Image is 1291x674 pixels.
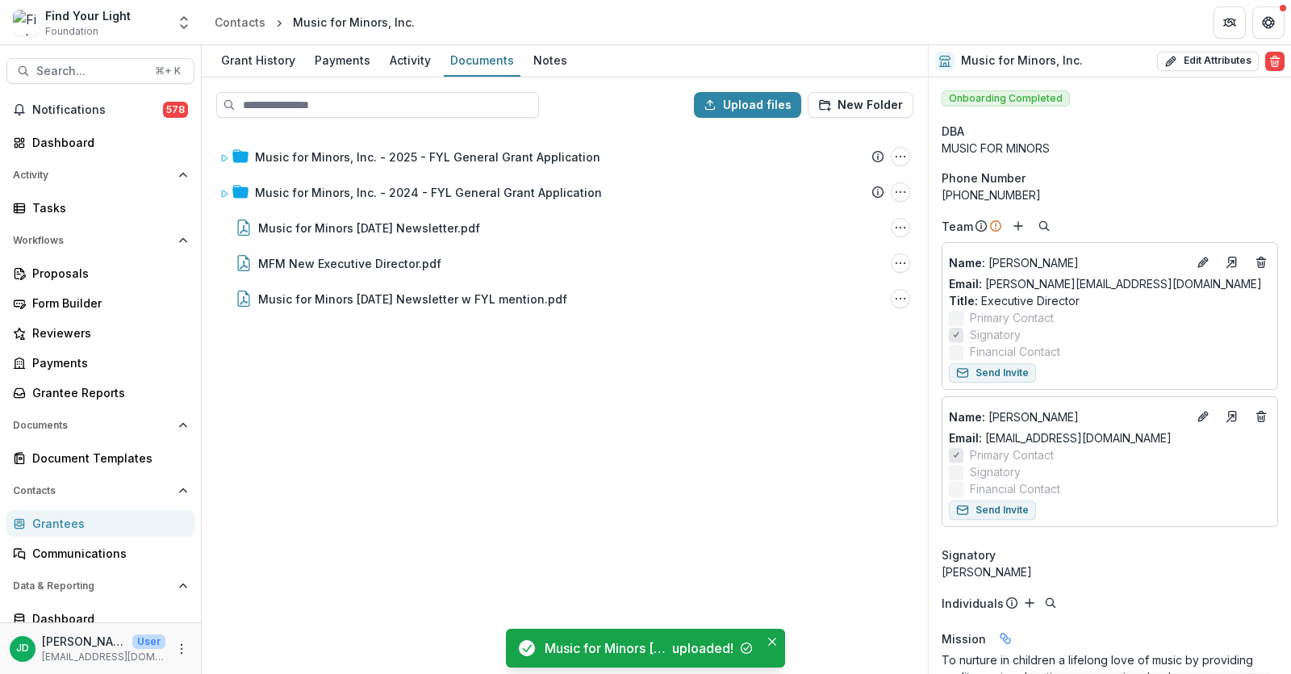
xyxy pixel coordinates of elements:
a: Tasks [6,195,194,221]
div: Documents [444,48,520,72]
button: More [172,639,191,659]
button: Close [762,632,782,651]
span: Search... [36,65,145,78]
div: Communications [32,545,182,562]
div: Music for Minors, Inc. - 2025 - FYL General Grant Application [255,149,600,165]
button: Notifications578 [6,97,194,123]
button: New Folder [808,92,913,118]
button: Linked binding [992,626,1018,651]
a: Proposals [6,260,194,287]
span: DBA [942,123,964,140]
button: Edit [1193,407,1213,426]
span: Financial Contact [970,480,1060,497]
p: Individuals [942,595,1004,612]
span: Title : [949,294,978,308]
div: Music for Minors [DATE] Newsletter w FYL mention.pdfMusic for Minors May 25 Newsletter w FYL ment... [213,283,917,315]
div: Music for Minors [DATE] Newsletter.pdf [258,220,480,237]
span: Data & Reporting [13,580,172,592]
nav: breadcrumb [208,10,421,34]
div: Music for Minors [DATE] Newsletter.pdf [545,638,666,658]
div: Dashboard [32,134,182,151]
span: Activity [13,170,172,181]
a: Notes [527,45,574,77]
button: Upload files [694,92,801,118]
div: MFM New Executive Director.pdf [258,255,441,272]
div: Music for Minors, Inc. - 2024 - FYL General Grant Application [255,184,602,201]
span: Signatory [942,546,996,563]
div: [PERSON_NAME] [942,563,1278,580]
button: Music for Minors May 25 Newsletter w FYL mention.pdf Options [891,289,910,308]
span: Contacts [13,485,172,496]
span: Name : [949,256,985,270]
a: Go to contact [1219,404,1245,429]
div: Music for Minors [DATE] Newsletter w FYL mention.pdf [258,291,567,308]
button: Music for Minors, Inc. - 2025 - FYL General Grant Application Options [891,147,910,166]
button: Add [1009,216,1028,236]
div: MFM New Executive Director.pdfMFM New Executive Director.pdf Options [213,247,917,279]
span: Phone Number [942,170,1026,186]
span: Notifications [32,103,163,117]
div: Grant History [215,48,302,72]
button: Send Invite [949,500,1036,520]
a: Email: [EMAIL_ADDRESS][DOMAIN_NAME] [949,429,1172,446]
div: Payments [308,48,377,72]
div: Proposals [32,265,182,282]
div: Jeffrey Dollinger [16,643,29,654]
button: Open Activity [6,162,194,188]
span: Workflows [13,235,172,246]
button: Send Invite [949,363,1036,383]
div: Music for Minors, Inc. [293,14,415,31]
a: Payments [308,45,377,77]
span: 578 [163,102,188,118]
button: Partners [1214,6,1246,39]
div: Dashboard [32,610,182,627]
button: Delete [1265,52,1285,71]
button: Open Documents [6,412,194,438]
img: Find Your Light [13,10,39,36]
div: Music for Minors, Inc. - 2025 - FYL General Grant ApplicationMusic for Minors, Inc. - 2025 - FYL ... [213,140,917,173]
div: [PHONE_NUMBER] [942,186,1278,203]
button: Get Help [1252,6,1285,39]
div: Reviewers [32,324,182,341]
p: User [132,634,165,649]
a: Documents [444,45,520,77]
div: MUSIC FOR MINORS [942,140,1278,157]
div: uploaded! [672,638,733,658]
div: Tasks [32,199,182,216]
p: [PERSON_NAME] [42,633,126,650]
a: Communications [6,540,194,567]
p: [PERSON_NAME] [949,254,1187,271]
button: Deletes [1251,253,1271,272]
button: Search [1041,593,1060,613]
span: Mission [942,630,986,647]
a: Activity [383,45,437,77]
a: Email: [PERSON_NAME][EMAIL_ADDRESS][DOMAIN_NAME] [949,275,1262,292]
div: Music for Minors, Inc. - 2024 - FYL General Grant ApplicationMusic for Minors, Inc. - 2024 - FYL ... [213,176,917,208]
button: Search [1034,216,1054,236]
button: Edit Attributes [1157,52,1259,71]
span: Primary Contact [970,446,1054,463]
a: Dashboard [6,129,194,156]
a: Form Builder [6,290,194,316]
a: Contacts [208,10,272,34]
a: Name: [PERSON_NAME] [949,408,1187,425]
div: ⌘ + K [152,62,184,80]
span: Name : [949,410,985,424]
p: Executive Director [949,292,1271,309]
button: Open Workflows [6,228,194,253]
p: [PERSON_NAME] [949,408,1187,425]
div: Notes [527,48,574,72]
div: Contacts [215,14,265,31]
button: Open entity switcher [173,6,195,39]
button: Music for Minors October 25 Newsletter.pdf Options [891,218,910,237]
div: Find Your Light [45,7,131,24]
span: Financial Contact [970,343,1060,360]
a: Payments [6,350,194,376]
a: Document Templates [6,445,194,471]
span: Primary Contact [970,309,1054,326]
a: Dashboard [6,605,194,632]
button: Add [1020,593,1039,613]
